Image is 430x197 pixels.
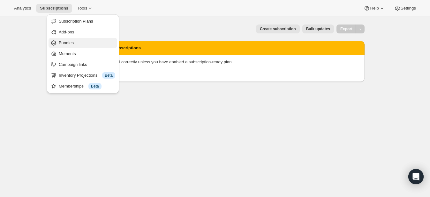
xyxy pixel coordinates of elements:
[49,70,117,81] button: Inventory Projections
[59,19,93,24] span: Subscription Plans
[390,4,420,13] button: Settings
[36,4,72,13] button: Subscriptions
[49,27,117,37] button: Add-ons
[66,59,359,65] p: Subscriptions sold will not bill correctly unless you have enabled a subscription-ready plan.
[49,49,117,59] button: Moments
[49,81,117,91] button: Memberships
[59,30,74,34] span: Add-ons
[10,4,35,13] button: Analytics
[40,6,68,11] span: Subscriptions
[408,169,424,184] div: Open Intercom Messenger
[401,6,416,11] span: Settings
[59,72,115,79] div: Inventory Projections
[77,6,87,11] span: Tools
[73,4,97,13] button: Tools
[260,26,296,32] span: Create subscription
[360,4,389,13] button: Help
[370,6,379,11] span: Help
[91,84,99,89] span: Beta
[306,26,330,32] span: Bulk updates
[302,25,334,33] button: Bulk updates
[49,38,117,48] button: Bundles
[49,16,117,26] button: Subscription Plans
[105,73,113,78] span: Beta
[59,51,76,56] span: Moments
[14,6,31,11] span: Analytics
[59,83,115,89] div: Memberships
[49,60,117,70] button: Campaign links
[256,25,300,33] button: Create subscription
[59,40,74,45] span: Bundles
[59,62,87,67] span: Campaign links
